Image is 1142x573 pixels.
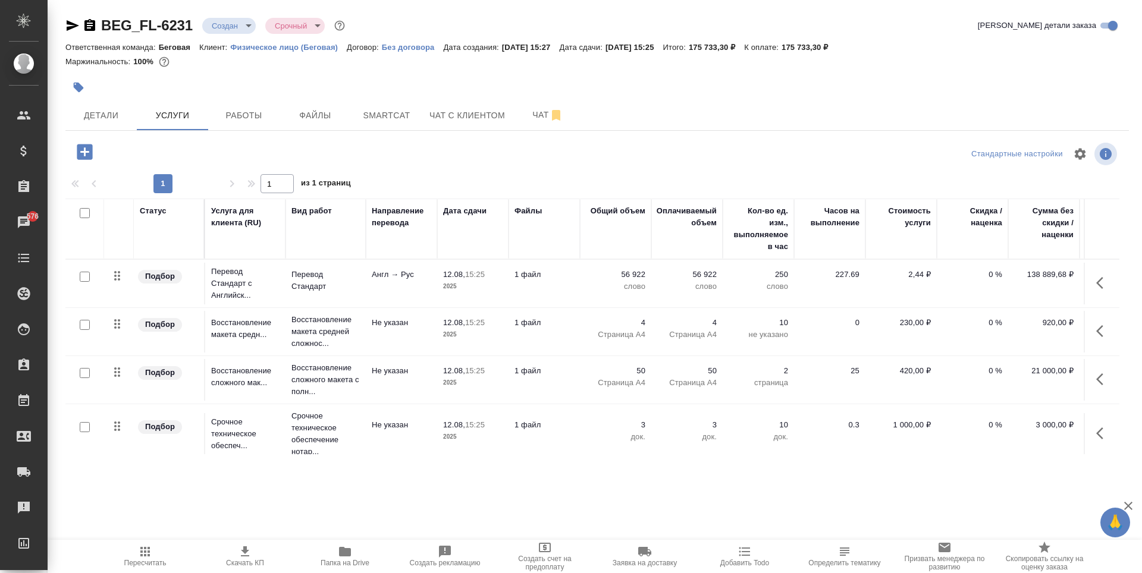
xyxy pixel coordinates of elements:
[586,419,645,431] p: 3
[1089,419,1118,448] button: Показать кнопки
[1089,269,1118,297] button: Показать кнопки
[73,108,130,123] span: Детали
[265,18,325,34] div: Создан
[465,318,485,327] p: 15:25
[729,281,788,292] p: слово
[1105,510,1125,535] span: 🙏
[443,431,503,443] p: 2025
[1014,317,1074,329] p: 920,00 ₽
[291,410,360,458] p: Срочное техническое обеспечение нотар...
[1094,143,1119,165] span: Посмотреть информацию
[68,140,101,164] button: Добавить услугу
[215,108,272,123] span: Работы
[372,365,431,377] p: Не указан
[549,108,563,122] svg: Отписаться
[291,205,332,217] div: Вид работ
[943,205,1002,229] div: Скидка / наценка
[657,431,717,443] p: док.
[502,43,560,52] p: [DATE] 15:27
[465,366,485,375] p: 15:25
[514,419,574,431] p: 1 файл
[794,359,865,401] td: 25
[465,420,485,429] p: 15:25
[1014,269,1074,281] p: 138 889,68 ₽
[514,205,542,217] div: Файлы
[782,43,837,52] p: 175 733,30 ₽
[291,269,360,292] p: Перевод Стандарт
[729,431,788,443] p: док.
[145,270,175,282] p: Подбор
[347,43,382,52] p: Договор:
[586,269,645,281] p: 56 922
[657,377,717,389] p: Страница А4
[332,18,347,33] button: Доп статусы указывают на важность/срочность заказа
[65,43,159,52] p: Ответственная команда:
[443,329,503,341] p: 2025
[145,421,175,433] p: Подбор
[586,281,645,292] p: слово
[199,43,230,52] p: Клиент:
[586,431,645,443] p: док.
[372,269,431,281] p: Англ → Рус
[968,145,1066,163] div: split button
[586,317,645,329] p: 4
[871,269,931,281] p: 2,44 ₽
[429,108,505,123] span: Чат с клиентом
[159,43,199,52] p: Беговая
[871,317,931,329] p: 230,00 ₽
[65,57,133,66] p: Маржинальность:
[729,269,788,281] p: 250
[729,329,788,341] p: не указано
[586,377,645,389] p: Страница А4
[591,205,645,217] div: Общий объем
[729,317,788,329] p: 10
[358,108,415,123] span: Smartcat
[657,317,717,329] p: 4
[586,365,645,377] p: 50
[1014,205,1074,241] div: Сумма без скидки / наценки
[443,205,487,217] div: Дата сдачи
[729,365,788,377] p: 2
[230,43,347,52] p: Физическое лицо (Беговая)
[372,205,431,229] div: Направление перевода
[382,42,444,52] a: Без договора
[443,43,501,52] p: Дата создания:
[978,20,1096,32] span: [PERSON_NAME] детали заказа
[943,419,1002,431] p: 0 %
[943,317,1002,329] p: 0 %
[657,281,717,292] p: слово
[211,317,280,341] p: Восстановление макета средн...
[943,269,1002,281] p: 0 %
[729,419,788,431] p: 10
[443,420,465,429] p: 12.08,
[3,207,45,237] a: 576
[372,419,431,431] p: Не указан
[657,419,717,431] p: 3
[794,263,865,304] td: 227.69
[1100,508,1130,537] button: 🙏
[211,416,280,452] p: Срочное техническое обеспеч...
[202,18,256,34] div: Создан
[1066,140,1094,168] span: Настроить таблицу
[871,365,931,377] p: 420,00 ₽
[794,311,865,352] td: 0
[382,43,444,52] p: Без договора
[211,266,280,301] p: Перевод Стандарт с Английск...
[559,43,605,52] p: Дата сдачи:
[443,366,465,375] p: 12.08,
[65,18,80,33] button: Скопировать ссылку для ЯМессенджера
[871,419,931,431] p: 1 000,00 ₽
[145,367,175,379] p: Подбор
[301,176,351,193] span: из 1 страниц
[133,57,156,66] p: 100%
[83,18,97,33] button: Скопировать ссылку
[372,317,431,329] p: Не указан
[729,205,788,253] div: Кол-во ед. изм., выполняемое в час
[657,205,717,229] div: Оплачиваемый объем
[230,42,347,52] a: Физическое лицо (Беговая)
[1089,317,1118,345] button: Показать кнопки
[208,21,241,31] button: Создан
[514,269,574,281] p: 1 файл
[663,43,689,52] p: Итого:
[291,362,360,398] p: Восстановление сложного макета с полн...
